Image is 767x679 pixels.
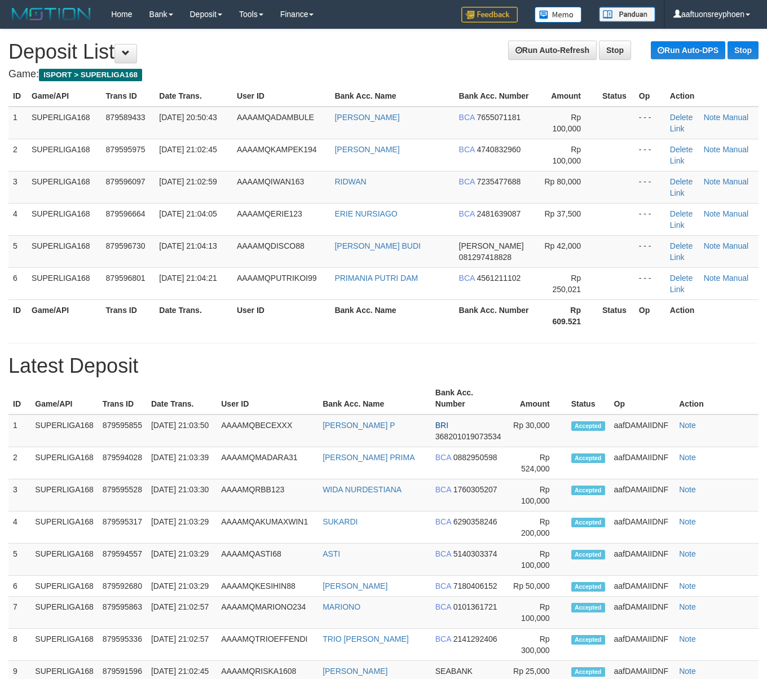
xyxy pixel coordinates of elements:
[679,634,696,643] a: Note
[98,447,147,479] td: 879594028
[670,274,693,283] a: Delete
[8,576,30,597] td: 6
[217,544,318,576] td: AAAAMQASTI68
[323,517,358,526] a: SUKARDI
[670,145,693,154] a: Delete
[552,113,581,133] span: Rp 100,000
[8,355,759,377] h1: Latest Deposit
[679,517,696,526] a: Note
[704,241,721,250] a: Note
[217,576,318,597] td: AAAAMQKESIHIN88
[217,512,318,544] td: AAAAMQAKUMAXWIN1
[147,415,217,447] td: [DATE] 21:03:50
[323,581,387,590] a: [PERSON_NAME]
[8,629,30,661] td: 8
[536,86,598,107] th: Amount
[159,274,217,283] span: [DATE] 21:04:21
[571,582,605,592] span: Accepted
[30,576,98,597] td: SUPERLIGA168
[610,576,675,597] td: aafDAMAIIDNF
[704,113,721,122] a: Note
[30,447,98,479] td: SUPERLIGA168
[453,581,497,590] span: 7180406152
[610,629,675,661] td: aafDAMAIIDNF
[634,139,665,171] td: - - -
[8,107,27,139] td: 1
[610,415,675,447] td: aafDAMAIIDNF
[232,86,330,107] th: User ID
[506,576,567,597] td: Rp 50,000
[665,86,759,107] th: Action
[98,629,147,661] td: 879595336
[237,113,314,122] span: AAAAMQADAMBULE
[679,453,696,462] a: Note
[106,145,146,154] span: 879595975
[8,171,27,203] td: 3
[155,299,232,332] th: Date Trans.
[459,145,475,154] span: BCA
[459,253,512,262] span: 081297418828
[651,41,725,59] a: Run Auto-DPS
[435,421,448,430] span: BRI
[106,209,146,218] span: 879596664
[704,177,721,186] a: Note
[679,421,696,430] a: Note
[506,597,567,629] td: Rp 100,000
[155,86,232,107] th: Date Trans.
[98,597,147,629] td: 879595863
[459,113,475,122] span: BCA
[599,41,631,60] a: Stop
[334,209,397,218] a: ERIE NURSIAGO
[334,274,418,283] a: PRIMANIA PUTRI DAM
[435,667,473,676] span: SEABANK
[634,203,665,235] td: - - -
[98,576,147,597] td: 879592680
[455,86,536,107] th: Bank Acc. Number
[704,145,721,154] a: Note
[670,241,693,250] a: Delete
[670,209,748,230] a: Manual Link
[106,113,146,122] span: 879589433
[435,517,451,526] span: BCA
[8,267,27,299] td: 6
[552,145,581,165] span: Rp 100,000
[459,209,475,218] span: BCA
[147,512,217,544] td: [DATE] 21:03:29
[455,299,536,332] th: Bank Acc. Number
[670,241,748,262] a: Manual Link
[435,453,451,462] span: BCA
[665,299,759,332] th: Action
[98,479,147,512] td: 879595528
[27,171,102,203] td: SUPERLIGA168
[459,274,475,283] span: BCA
[147,544,217,576] td: [DATE] 21:03:29
[8,415,30,447] td: 1
[670,113,693,122] a: Delete
[634,171,665,203] td: - - -
[506,447,567,479] td: Rp 524,000
[8,597,30,629] td: 7
[323,634,408,643] a: TRIO [PERSON_NAME]
[675,382,759,415] th: Action
[435,432,501,441] span: 368201019073534
[147,576,217,597] td: [DATE] 21:03:29
[147,479,217,512] td: [DATE] 21:03:30
[571,635,605,645] span: Accepted
[237,241,305,250] span: AAAAMQDISCO88
[8,6,94,23] img: MOTION_logo.png
[435,634,451,643] span: BCA
[634,235,665,267] td: - - -
[431,382,506,415] th: Bank Acc. Number
[453,453,497,462] span: 0882950598
[461,7,518,23] img: Feedback.jpg
[610,544,675,576] td: aafDAMAIIDNF
[159,145,217,154] span: [DATE] 21:02:45
[670,177,748,197] a: Manual Link
[634,86,665,107] th: Op
[544,177,581,186] span: Rp 80,000
[30,415,98,447] td: SUPERLIGA168
[8,512,30,544] td: 4
[670,209,693,218] a: Delete
[330,86,454,107] th: Bank Acc. Name
[728,41,759,59] a: Stop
